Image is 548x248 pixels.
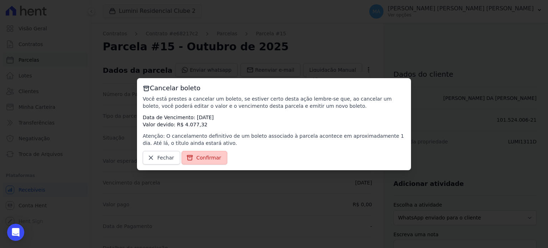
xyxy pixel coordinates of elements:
h3: Cancelar boleto [143,84,405,92]
span: Confirmar [196,154,221,161]
span: Fechar [157,154,174,161]
p: Data de Vencimento: [DATE] Valor devido: R$ 4.077,32 [143,114,405,128]
div: Open Intercom Messenger [7,224,24,241]
p: Atenção: O cancelamento definitivo de um boleto associado à parcela acontece em aproximadamente 1... [143,132,405,147]
a: Confirmar [182,151,227,165]
p: Você está prestes a cancelar um boleto, se estiver certo desta ação lembre-se que, ao cancelar um... [143,95,405,110]
a: Fechar [143,151,180,165]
